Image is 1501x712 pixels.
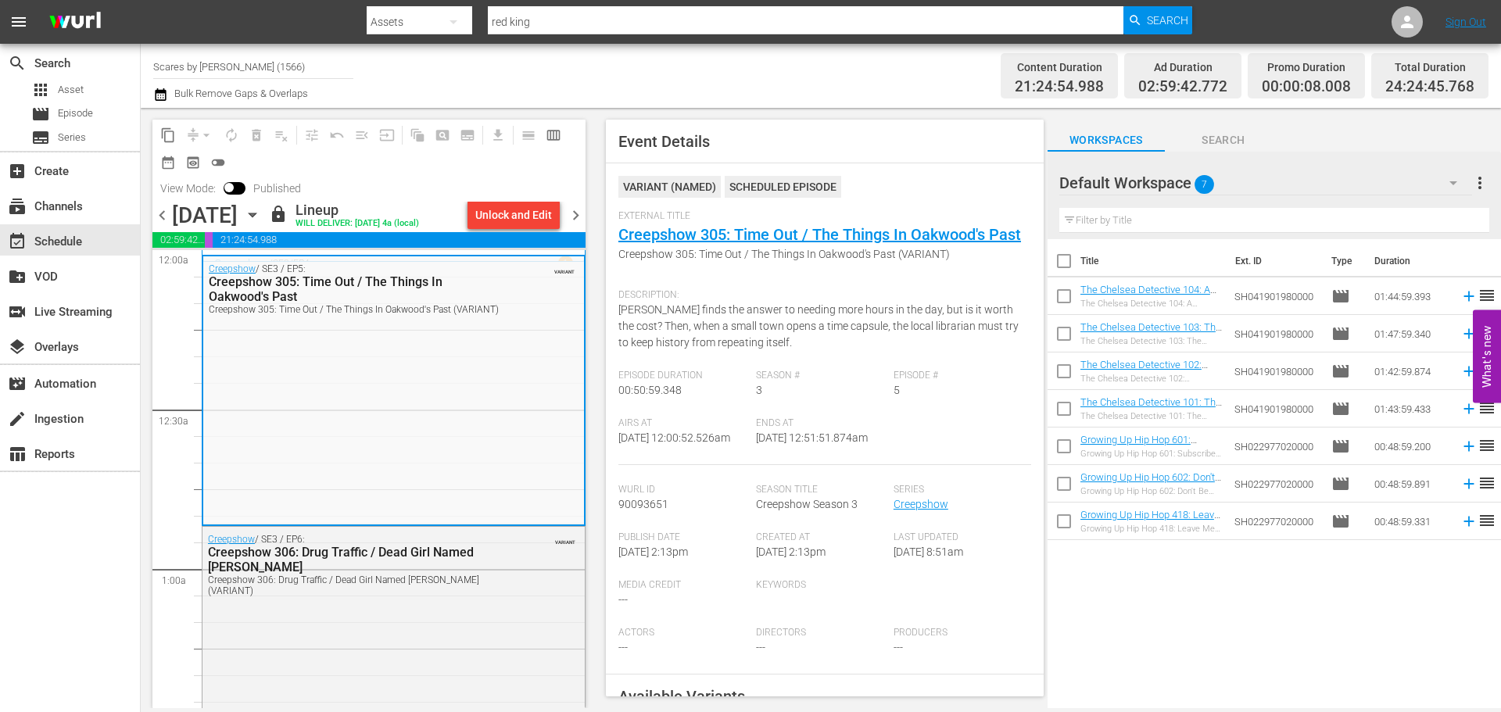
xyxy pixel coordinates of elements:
a: Creepshow [209,263,256,274]
div: Promo Duration [1262,56,1351,78]
span: Ends At [756,417,886,430]
a: Creepshow [894,498,948,510]
button: more_vert [1471,164,1489,202]
svg: Add to Schedule [1460,513,1478,530]
span: 7 [1195,168,1214,201]
span: Publish Date [618,531,748,544]
span: Published [245,182,309,195]
span: Ingestion [8,410,27,428]
div: The Chelsea Detective 101: The Wages of Sin [1080,411,1222,421]
span: 21:24:54.988 [1015,78,1104,96]
span: Month Calendar View [156,150,181,175]
span: Keywords [756,579,886,592]
svg: Add to Schedule [1460,325,1478,342]
span: content_copy [160,127,176,143]
span: Download as CSV [480,120,510,150]
div: The Chelsea Detective 104: A Chelsea Education [1080,299,1222,309]
span: Reports [8,445,27,463]
th: Type [1322,239,1365,283]
th: Ext. ID [1226,239,1321,283]
td: SH022977020000 [1228,428,1325,465]
span: --- [618,641,628,653]
span: Live Streaming [8,302,27,321]
span: Episode [1331,362,1350,381]
td: 01:47:59.340 [1368,315,1454,352]
span: menu [9,13,28,31]
span: VARIANT [554,262,575,274]
span: Create Search Block [430,123,455,148]
svg: Add to Schedule [1460,438,1478,455]
span: 24 hours Lineup View is OFF [206,150,231,175]
td: 01:43:59.433 [1368,390,1454,428]
span: Schedule [8,232,27,251]
img: ans4CAIJ8jUAAAAAAAAAAAAAAAAAAAAAAAAgQb4GAAAAAAAAAAAAAAAAAAAAAAAAJMjXAAAAAAAAAAAAAAAAAAAAAAAAgAT5G... [38,4,113,41]
div: Content Duration [1015,56,1104,78]
span: Created At [756,531,886,544]
span: --- [618,593,628,606]
span: Asset [31,81,50,99]
span: Search [8,54,27,73]
div: Lineup [296,202,419,219]
span: Search [1165,131,1282,150]
td: SH041901980000 [1228,390,1325,428]
span: Series [58,130,86,145]
span: [DATE] 2:13pm [756,546,826,558]
span: reorder [1478,511,1496,530]
span: Series [894,484,1023,496]
span: Description: [618,289,1023,302]
div: Creepshow 306: Drug Traffic / Dead Girl Named [PERSON_NAME] (VARIANT) [208,574,503,596]
span: preview_outlined [185,155,201,170]
span: Last Updated [894,531,1023,544]
span: Creepshow Season 3 [756,498,858,510]
a: Sign Out [1445,16,1486,28]
td: SH041901980000 [1228,277,1325,315]
span: Loop Content [219,123,244,148]
span: Available Variants [618,687,745,706]
span: 90093651 [618,498,668,510]
div: Creepshow 305: Time Out / The Things In Oakwood's Past [209,274,502,304]
span: more_vert [1471,174,1489,192]
span: 5 [894,384,900,396]
span: Episode [58,106,93,121]
a: Growing Up Hip Hop 418: Leave Me Alone (Growing Up Hip Hop 418: Leave Me Alone (VARIANT)) [1080,509,1220,556]
div: Growing Up Hip Hop 418: Leave Me Alone [1080,524,1222,534]
div: [DATE] [172,202,238,228]
th: Title [1080,239,1227,283]
span: Bulk Remove Gaps & Overlaps [172,88,308,99]
svg: Add to Schedule [1460,475,1478,492]
span: Wurl Id [618,484,748,496]
div: Default Workspace [1059,161,1472,205]
span: [DATE] 12:51:51.874am [756,431,868,444]
span: Channels [8,197,27,216]
div: WILL DELIVER: [DATE] 4a (local) [296,219,419,229]
span: 00:50:59.348 [618,384,682,396]
span: Overlays [8,338,27,356]
a: The Chelsea Detective 101: The Wages of Sin (The Chelsea Detective 101: The Wages of Sin (amc_net... [1080,396,1222,467]
span: Episode [1331,324,1350,343]
a: Growing Up Hip Hop 602: Don't Be Salty (Growing Up Hip Hop 602: Don't Be Salty (VARIANT)) [1080,471,1221,506]
div: / SE3 / EP6: [208,534,503,596]
span: Copy Lineup [156,123,181,148]
span: Producers [894,627,1023,639]
span: Airs At [618,417,748,430]
span: lock [269,205,288,224]
span: reorder [1478,436,1496,455]
span: View Backup [181,150,206,175]
span: Select an event to delete [244,123,269,148]
div: Scheduled Episode [725,176,841,198]
span: Day Calendar View [510,120,541,150]
span: External Title [618,210,1023,223]
span: Episode [1331,287,1350,306]
a: The Chelsea Detective 102: [PERSON_NAME] (The Chelsea Detective 102: [PERSON_NAME] (amc_networks_... [1080,359,1221,417]
span: Automation [8,374,27,393]
span: 00:00:08.008 [1262,78,1351,96]
span: Directors [756,627,886,639]
span: Media Credit [618,579,748,592]
span: chevron_right [566,206,586,225]
span: 02:59:42.772 [1138,78,1227,96]
span: Toggle to switch from Published to Draft view. [224,182,235,193]
a: The Chelsea Detective 104: A Chelsea Education (The Chelsea Detective 104: A Chelsea Education (a... [1080,284,1220,354]
a: Creepshow 305: Time Out / The Things In Oakwood's Past [618,225,1021,244]
a: Growing Up Hip Hop 601: Subscribe or Step Aside (Growing Up Hip Hop 601: Subscribe or Step Aside ... [1080,434,1197,492]
span: Episode Duration [618,370,748,382]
